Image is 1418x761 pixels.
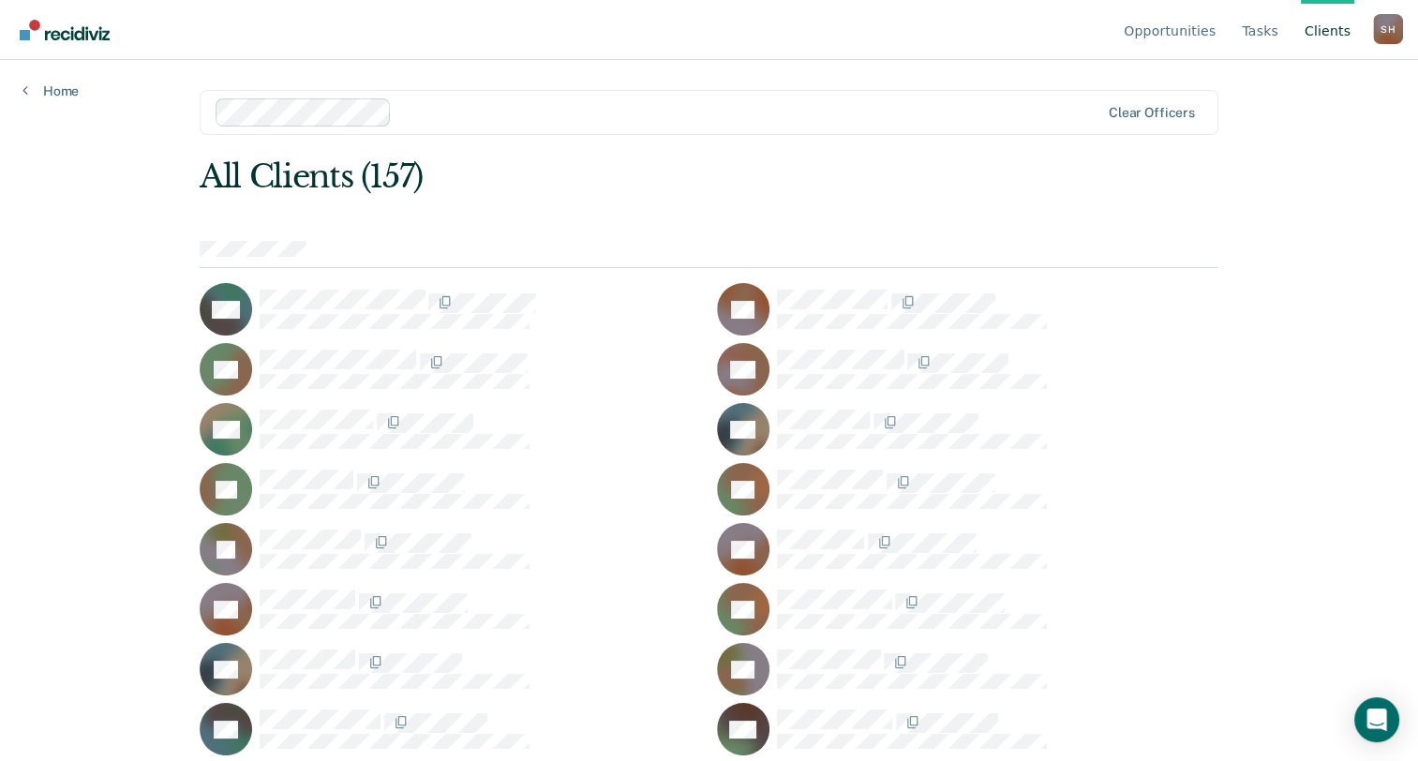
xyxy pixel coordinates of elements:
[20,20,110,40] img: Recidiviz
[200,157,1014,196] div: All Clients (157)
[1373,14,1403,44] button: Profile dropdown button
[1109,105,1195,121] div: Clear officers
[1373,14,1403,44] div: S H
[1354,697,1399,742] div: Open Intercom Messenger
[22,82,79,99] a: Home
